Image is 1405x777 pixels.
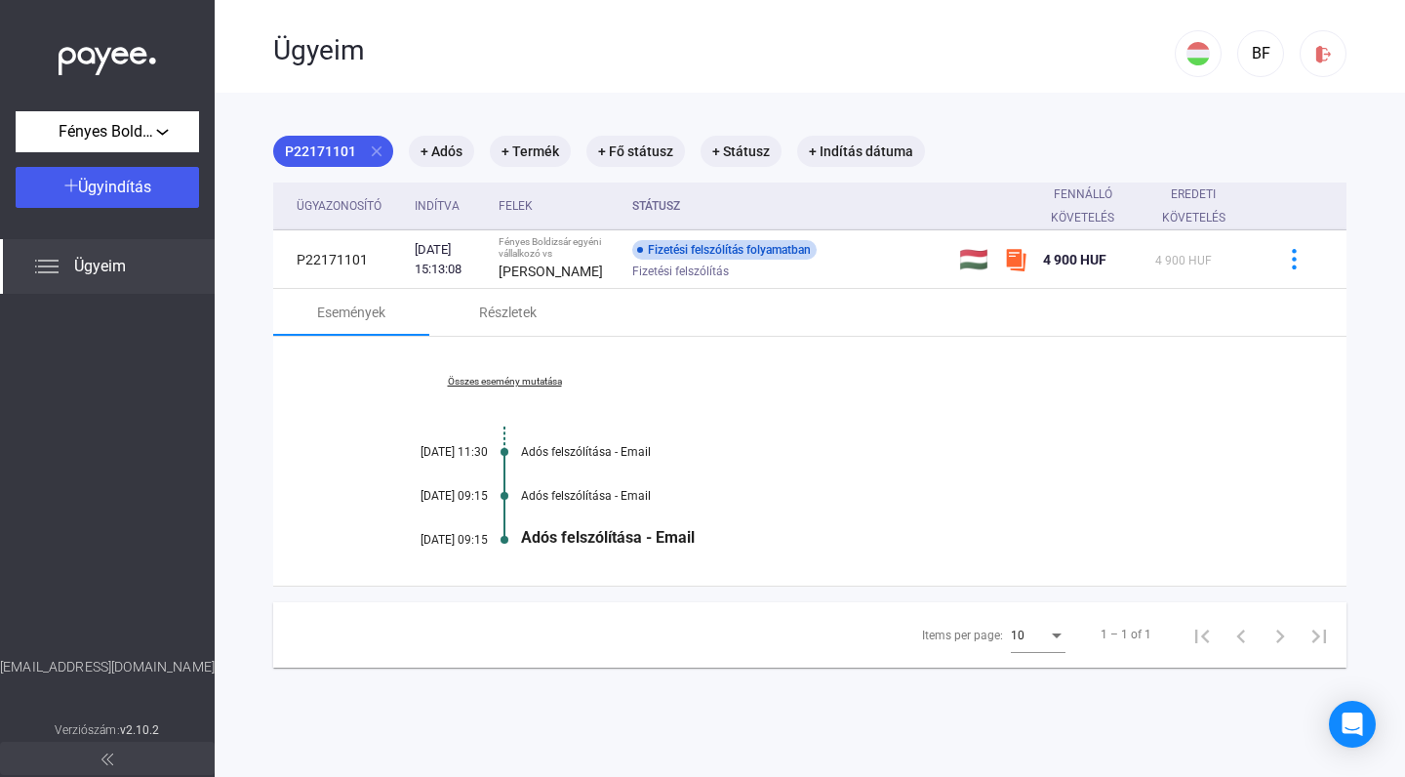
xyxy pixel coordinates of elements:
[371,533,488,547] div: [DATE] 09:15
[409,136,474,167] mat-chip: + Adós
[74,255,126,278] span: Ügyeim
[499,194,533,218] div: Felek
[701,136,782,167] mat-chip: + Státusz
[797,136,925,167] mat-chip: + Indítás dátuma
[1273,239,1314,280] button: more-blue
[59,36,156,76] img: white-payee-white-dot.svg
[632,240,817,260] div: Fizetési felszólítás folyamatban
[371,445,488,459] div: [DATE] 11:30
[1261,615,1300,654] button: Next page
[273,136,393,167] mat-chip: P22171101
[1175,30,1222,77] button: HU
[1043,252,1106,267] span: 4 900 HUF
[120,723,160,737] strong: v2.10.2
[1004,248,1027,271] img: szamlazzhu-mini
[297,194,399,218] div: Ügyazonosító
[16,167,199,208] button: Ügyindítás
[1313,44,1334,64] img: logout-red
[586,136,685,167] mat-chip: + Fő státusz
[499,194,617,218] div: Felek
[1244,42,1277,65] div: BF
[499,236,617,260] div: Fényes Boldizsár egyéni vállalkozó vs
[16,111,199,152] button: Fényes Boldizsár egyéni vállalkozó
[1043,183,1140,229] div: Fennálló követelés
[64,179,78,192] img: plus-white.svg
[1300,30,1346,77] button: logout-red
[521,489,1249,503] div: Adós felszólítása - Email
[415,240,483,279] div: [DATE] 15:13:08
[1155,183,1249,229] div: Eredeti követelés
[1011,623,1065,646] mat-select: Items per page:
[59,120,156,143] span: Fényes Boldizsár egyéni vállalkozó
[632,260,729,283] span: Fizetési felszólítás
[490,136,571,167] mat-chip: + Termék
[1101,623,1151,646] div: 1 – 1 of 1
[317,301,385,324] div: Események
[35,255,59,278] img: list.svg
[415,194,460,218] div: Indítva
[521,528,1249,547] div: Adós felszólítása - Email
[1300,615,1339,654] button: Last page
[1155,183,1231,229] div: Eredeti követelés
[922,624,1003,647] div: Items per page:
[951,230,996,289] td: 🇭🇺
[1222,615,1261,654] button: Previous page
[371,376,638,388] a: Összes esemény mutatása
[1237,30,1284,77] button: BF
[273,34,1175,67] div: Ügyeim
[479,301,537,324] div: Részletek
[1155,254,1212,267] span: 4 900 HUF
[1183,615,1222,654] button: First page
[1284,249,1305,269] img: more-blue
[521,445,1249,459] div: Adós felszólítása - Email
[368,143,385,160] mat-icon: close
[273,230,407,289] td: P22171101
[78,178,151,196] span: Ügyindítás
[371,489,488,503] div: [DATE] 09:15
[1329,701,1376,748] div: Open Intercom Messenger
[1011,629,1024,642] span: 10
[415,194,483,218] div: Indítva
[499,264,603,279] strong: [PERSON_NAME]
[101,754,113,765] img: arrow-double-left-grey.svg
[1186,42,1210,65] img: HU
[1043,183,1122,229] div: Fennálló követelés
[297,194,381,218] div: Ügyazonosító
[624,183,951,230] th: Státusz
